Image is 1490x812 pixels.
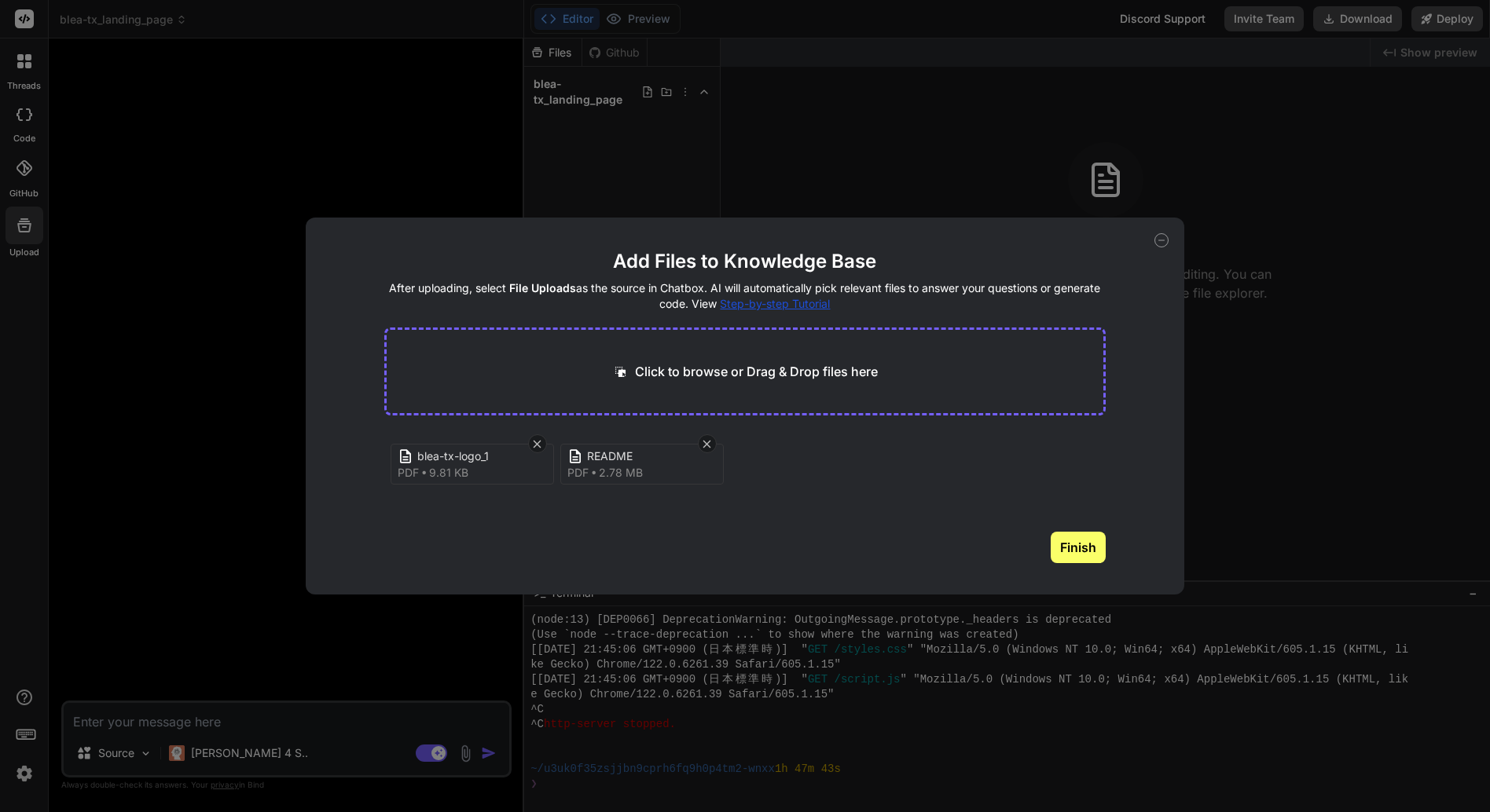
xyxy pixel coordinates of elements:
[567,465,589,481] span: pdf
[1051,532,1106,563] button: Finish
[509,281,576,294] span: File Uploads
[635,362,878,381] p: Click to browse or Drag & Drop files here
[429,465,468,481] span: 9.81 KB
[599,465,643,481] span: 2.78 MB
[720,297,830,310] span: Step-by-step Tutorial
[384,249,1106,274] h2: Add Files to Knowledge Base
[587,448,713,465] span: README
[384,280,1106,312] h4: After uploading, select as the source in Chatbox. AI will automatically pick relevant files to an...
[417,448,543,465] span: blea-tx-logo_1
[398,465,419,481] span: pdf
